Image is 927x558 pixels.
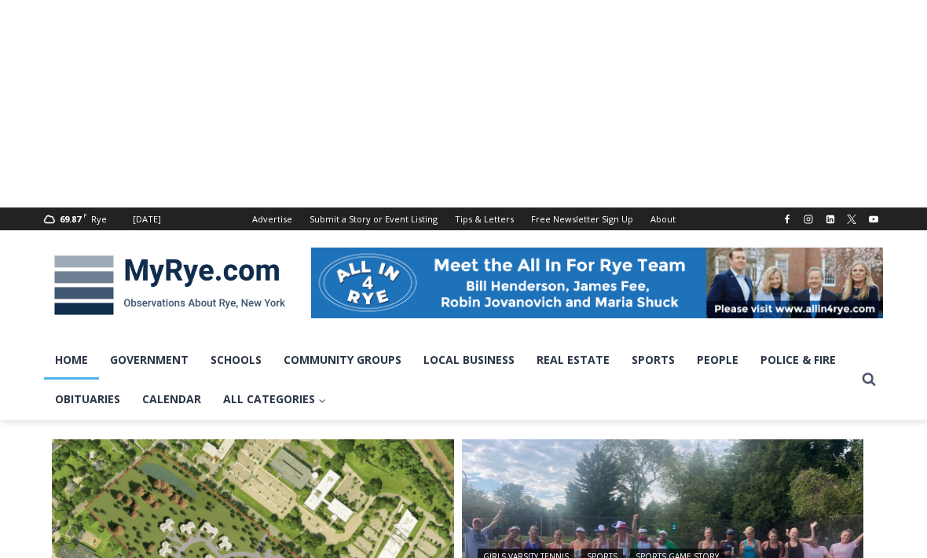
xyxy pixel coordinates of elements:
a: X [842,210,861,229]
span: All Categories [223,391,326,408]
a: Government [99,340,200,380]
a: Advertise [244,207,301,230]
a: Sports [621,340,686,380]
a: People [686,340,749,380]
a: Submit a Story or Event Listing [301,207,446,230]
a: Calendar [131,380,212,419]
a: Free Newsletter Sign Up [522,207,642,230]
div: [DATE] [133,212,161,226]
span: 69.87 [60,213,81,225]
nav: Secondary Navigation [244,207,684,230]
a: About [642,207,684,230]
a: Police & Fire [749,340,847,380]
button: View Search Form [855,365,883,394]
a: Schools [200,340,273,380]
a: Real Estate [526,340,621,380]
a: All Categories [212,380,337,419]
img: All in for Rye [311,248,883,318]
a: Instagram [799,210,818,229]
a: Home [44,340,99,380]
a: Linkedin [821,210,840,229]
img: MyRye.com [44,244,295,326]
a: Community Groups [273,340,412,380]
span: F [83,211,87,219]
a: Local Business [412,340,526,380]
a: Facebook [778,210,797,229]
a: YouTube [864,210,883,229]
a: Obituaries [44,380,131,419]
div: Rye [91,212,107,226]
a: Tips & Letters [446,207,522,230]
nav: Primary Navigation [44,340,855,420]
